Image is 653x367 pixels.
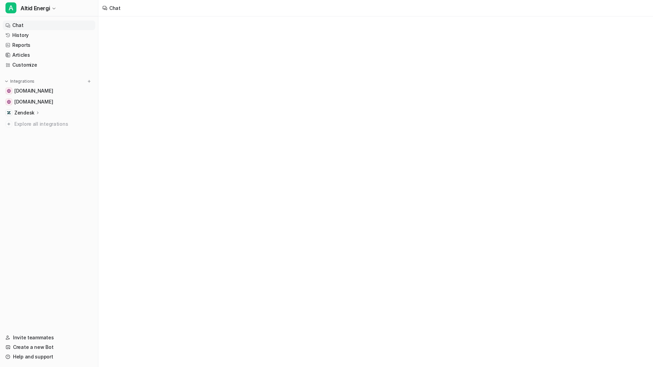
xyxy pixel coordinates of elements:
[14,119,93,130] span: Explore all integrations
[3,21,95,30] a: Chat
[14,109,34,116] p: Zendesk
[109,4,121,12] div: Chat
[3,40,95,50] a: Reports
[7,89,11,93] img: greenpowerdenmark.dk
[3,97,95,107] a: altidenergi.dk[DOMAIN_NAME]
[3,119,95,129] a: Explore all integrations
[3,50,95,60] a: Articles
[5,121,12,127] img: explore all integrations
[14,98,53,105] span: [DOMAIN_NAME]
[87,79,92,84] img: menu_add.svg
[3,333,95,342] a: Invite teammates
[7,100,11,104] img: altidenergi.dk
[3,342,95,352] a: Create a new Bot
[4,79,9,84] img: expand menu
[20,3,50,13] span: Altid Energi
[3,352,95,362] a: Help and support
[5,2,16,13] span: A
[7,111,11,115] img: Zendesk
[3,86,95,96] a: greenpowerdenmark.dk[DOMAIN_NAME]
[10,79,34,84] p: Integrations
[3,60,95,70] a: Customize
[14,87,53,94] span: [DOMAIN_NAME]
[3,30,95,40] a: History
[3,78,37,85] button: Integrations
